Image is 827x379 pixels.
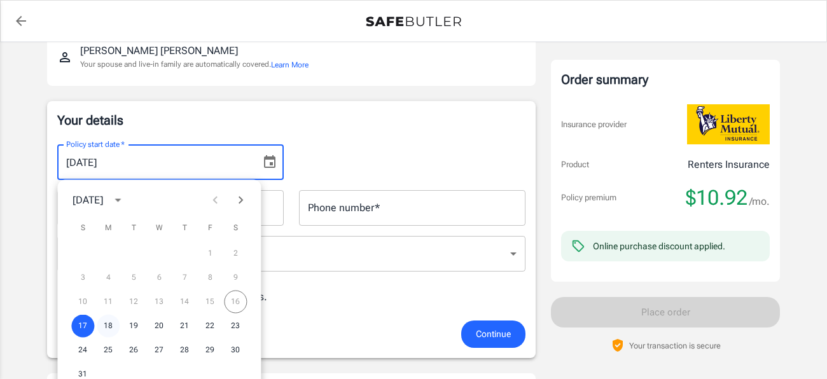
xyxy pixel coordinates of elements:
[173,315,196,338] button: 21
[749,193,770,210] span: /mo.
[198,216,221,241] span: Friday
[629,340,721,352] p: Your transaction is secure
[80,43,238,59] p: [PERSON_NAME] [PERSON_NAME]
[73,193,103,208] div: [DATE]
[561,158,589,171] p: Product
[148,339,170,362] button: 27
[122,339,145,362] button: 26
[122,216,145,241] span: Tuesday
[224,216,247,241] span: Saturday
[57,50,73,65] svg: Insured person
[97,315,120,338] button: 18
[561,191,616,204] p: Policy premium
[299,190,525,226] input: Enter number
[173,216,196,241] span: Thursday
[66,139,125,149] label: Policy start date
[224,315,247,338] button: 23
[366,17,461,27] img: Back to quotes
[71,339,94,362] button: 24
[122,315,145,338] button: 19
[97,216,120,241] span: Monday
[593,240,725,252] div: Online purchase discount applied.
[228,188,253,213] button: Next month
[198,339,221,362] button: 29
[57,144,252,180] input: MM/DD/YYYY
[148,216,170,241] span: Wednesday
[8,8,34,34] a: back to quotes
[561,118,627,131] p: Insurance provider
[561,70,770,89] div: Order summary
[461,320,525,348] button: Continue
[271,59,309,71] button: Learn More
[71,216,94,241] span: Sunday
[198,315,221,338] button: 22
[97,339,120,362] button: 25
[173,339,196,362] button: 28
[107,190,129,211] button: calendar view is open, switch to year view
[687,104,770,144] img: Liberty Mutual
[148,315,170,338] button: 20
[224,339,247,362] button: 30
[688,157,770,172] p: Renters Insurance
[57,111,525,129] p: Your details
[80,59,309,71] p: Your spouse and live-in family are automatically covered.
[257,149,282,175] button: Choose date, selected date is Aug 17, 2025
[476,326,511,342] span: Continue
[686,185,747,210] span: $10.92
[71,315,94,338] button: 17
